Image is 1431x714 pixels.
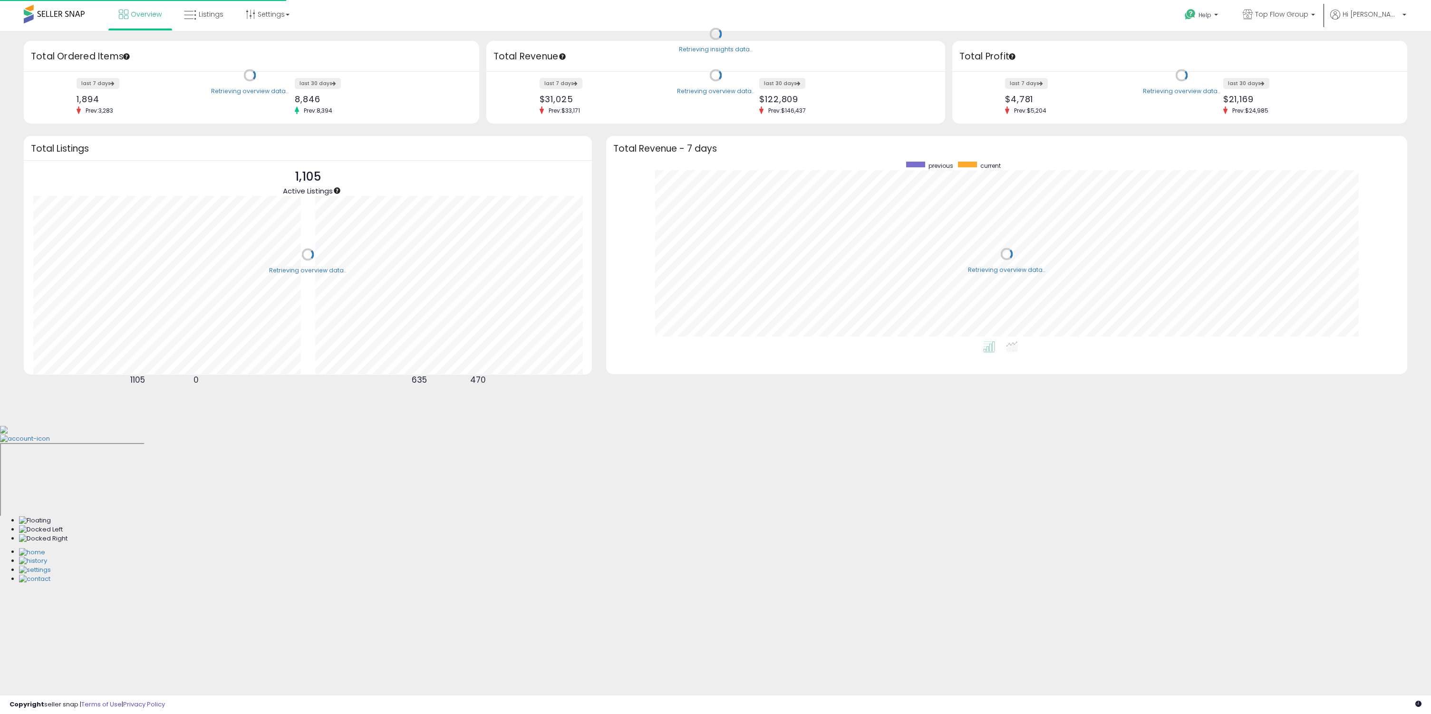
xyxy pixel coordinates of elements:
[1199,11,1211,19] span: Help
[1177,1,1228,31] a: Help
[199,10,223,19] span: Listings
[1255,10,1308,19] span: Top Flow Group
[131,10,162,19] span: Overview
[19,525,63,534] img: Docked Left
[269,266,347,275] div: Retrieving overview data..
[19,516,51,525] img: Floating
[19,575,50,584] img: Contact
[19,566,51,575] img: Settings
[677,87,754,96] div: Retrieving overview data..
[19,534,68,543] img: Docked Right
[19,548,45,557] img: Home
[1184,9,1196,20] i: Get Help
[1343,10,1400,19] span: Hi [PERSON_NAME]
[968,266,1045,274] div: Retrieving overview data..
[1143,87,1220,96] div: Retrieving overview data..
[211,87,289,96] div: Retrieving overview data..
[1330,10,1406,31] a: Hi [PERSON_NAME]
[19,557,47,566] img: History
